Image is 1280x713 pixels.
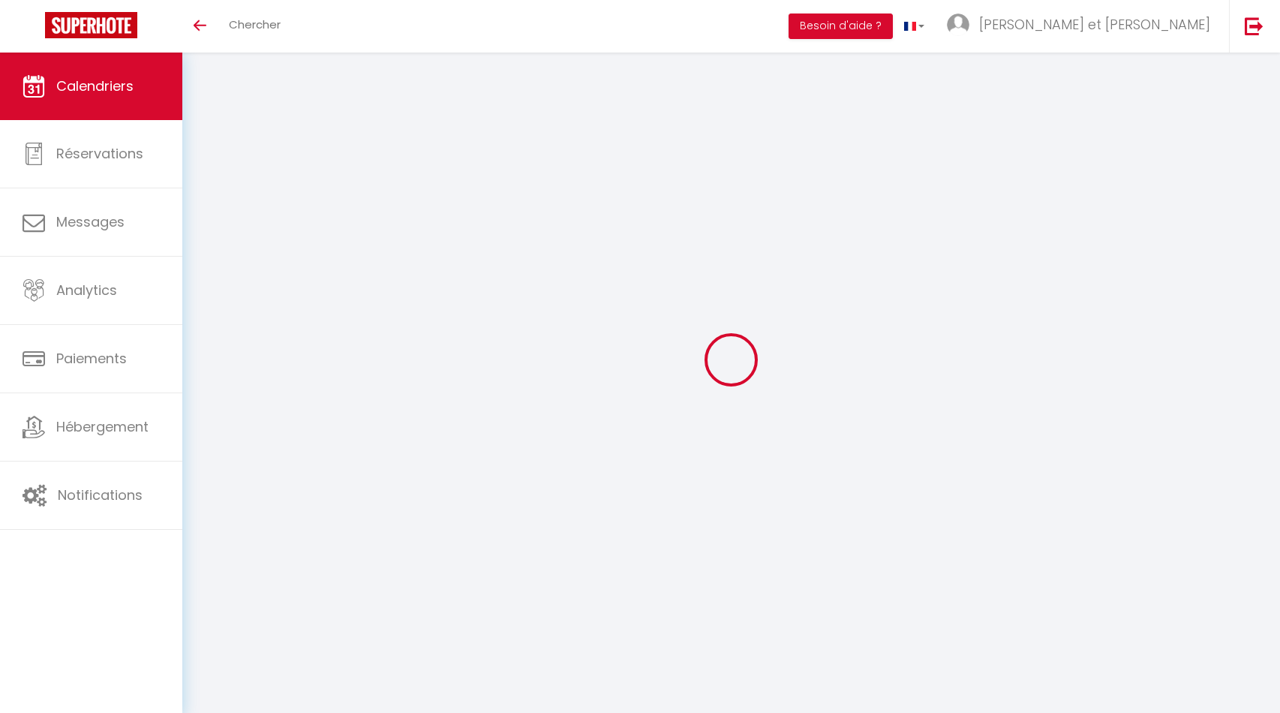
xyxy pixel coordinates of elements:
span: Calendriers [56,77,134,95]
span: Notifications [58,486,143,504]
span: Analytics [56,281,117,299]
span: Hébergement [56,417,149,436]
img: Super Booking [45,12,137,38]
span: Messages [56,212,125,231]
img: logout [1245,17,1263,35]
span: Réservations [56,144,143,163]
span: Paiements [56,349,127,368]
button: Besoin d'aide ? [789,14,893,39]
span: Chercher [229,17,281,32]
span: [PERSON_NAME] et [PERSON_NAME] [979,15,1210,34]
img: ... [947,14,969,36]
